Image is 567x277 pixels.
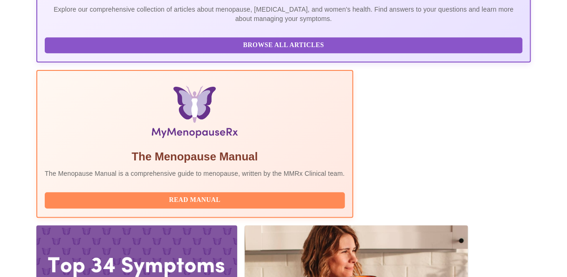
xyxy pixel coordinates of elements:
[45,192,345,208] button: Read Manual
[45,169,345,178] p: The Menopause Manual is a comprehensive guide to menopause, written by the MMRx Clinical team.
[45,41,525,48] a: Browse All Articles
[45,195,347,203] a: Read Manual
[54,194,335,206] span: Read Manual
[45,5,522,23] p: Explore our comprehensive collection of articles about menopause, [MEDICAL_DATA], and women's hea...
[45,37,522,54] button: Browse All Articles
[54,40,513,51] span: Browse All Articles
[92,86,297,142] img: Menopause Manual
[45,149,345,164] h5: The Menopause Manual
